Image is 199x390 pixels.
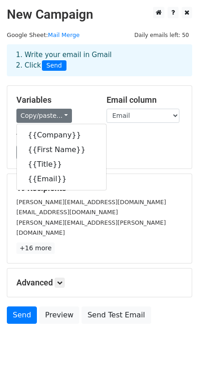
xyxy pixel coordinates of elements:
small: [PERSON_NAME][EMAIL_ADDRESS][DOMAIN_NAME] [16,199,166,206]
a: Daily emails left: 50 [131,32,192,38]
h5: Variables [16,95,93,105]
a: Send Test Email [82,306,151,324]
small: [EMAIL_ADDRESS][DOMAIN_NAME] [16,209,118,216]
div: 1. Write your email in Gmail 2. Click [9,50,190,71]
small: [PERSON_NAME][EMAIL_ADDRESS][PERSON_NAME][DOMAIN_NAME] [16,219,166,237]
a: {{Title}} [17,157,106,172]
span: Send [42,60,66,71]
h5: Advanced [16,278,183,288]
a: {{Email}} [17,172,106,186]
a: +16 more [16,242,55,254]
span: Daily emails left: 50 [131,30,192,40]
a: Mail Merge [48,32,80,38]
a: {{First Name}} [17,142,106,157]
a: Copy/paste... [16,109,72,123]
h2: New Campaign [7,7,192,22]
a: Preview [39,306,79,324]
a: {{Company}} [17,128,106,142]
a: Send [7,306,37,324]
h5: Email column [107,95,183,105]
iframe: Chat Widget [153,346,199,390]
small: Google Sheet: [7,32,80,38]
